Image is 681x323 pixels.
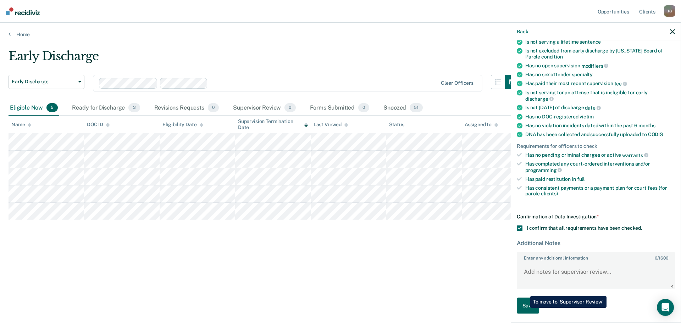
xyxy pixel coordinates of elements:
[208,103,219,112] span: 0
[648,131,663,137] span: CODIS
[525,62,675,69] div: Has no open supervision
[541,54,563,59] span: condition
[128,103,140,112] span: 3
[389,122,404,128] div: Status
[517,214,675,220] div: Confirmation of Data Investigation
[465,122,498,128] div: Assigned to
[284,103,295,112] span: 0
[410,103,423,112] span: 51
[11,122,31,128] div: Name
[517,253,674,261] label: Enter any additional information
[525,122,675,128] div: Has no violation incidents dated within the past 6
[622,152,648,158] span: warrants
[517,143,675,149] div: Requirements for officers to check
[525,131,675,137] div: DNA has been collected and successfully uploaded to
[232,100,297,116] div: Supervisor Review
[577,176,585,182] span: full
[441,80,474,86] div: Clear officers
[525,72,675,78] div: Has no sex offender
[525,80,675,87] div: Has paid their most recent supervision
[12,79,76,85] span: Early Discharge
[382,100,424,116] div: Snoozed
[9,100,59,116] div: Eligible Now
[9,49,519,69] div: Early Discharge
[655,256,657,261] span: 0
[525,176,675,182] div: Has paid restitution in
[572,72,593,77] span: specialty
[657,299,674,316] div: Open Intercom Messenger
[638,122,655,128] span: months
[525,152,675,158] div: Has no pending criminal charges or active
[525,105,675,111] div: Is not [DATE] of discharge
[238,118,308,130] div: Supervision Termination Date
[309,100,371,116] div: Forms Submitted
[655,256,668,261] span: / 1600
[580,39,601,45] span: sentence
[153,100,220,116] div: Revisions Requests
[358,103,369,112] span: 0
[525,113,675,119] div: Has no DOC-registered
[541,191,558,196] span: clients)
[525,185,675,197] div: Has consistent payments or a payment plan for court fees (for parole
[525,89,675,101] div: Is not serving for an offense that is ineligible for early
[162,122,203,128] div: Eligibility Date
[581,63,609,68] span: modifiers
[87,122,110,128] div: DOC ID
[525,39,675,45] div: Is not serving a lifetime
[314,122,348,128] div: Last Viewed
[614,81,627,87] span: fee
[525,96,554,101] span: discharge
[517,297,539,313] button: Save
[527,225,642,230] span: I confirm that all requirements have been checked.
[664,5,675,17] div: J G
[525,161,675,173] div: Has completed any court-ordered interventions and/or
[6,7,40,15] img: Recidiviz
[517,28,528,34] button: Back
[46,103,58,112] span: 5
[525,167,562,173] span: programming
[71,100,141,116] div: Ready for Discharge
[525,48,675,60] div: Is not excluded from early discharge by [US_STATE] Board of Parole
[9,31,672,38] a: Home
[580,113,594,119] span: victim
[517,239,675,246] div: Additional Notes
[585,105,600,111] span: date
